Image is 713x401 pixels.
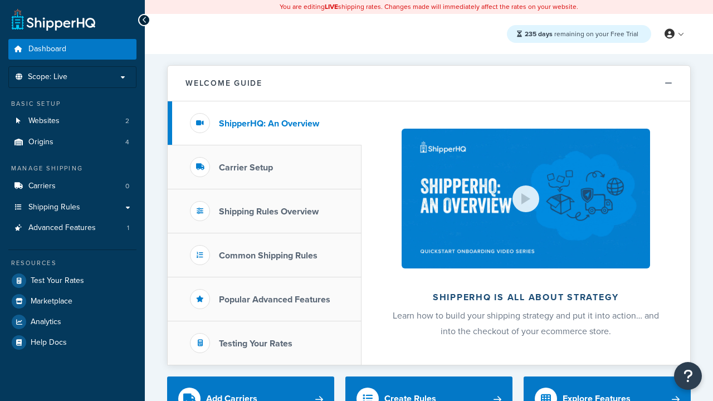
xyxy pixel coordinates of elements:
[168,66,690,101] button: Welcome Guide
[525,29,638,39] span: remaining on your Free Trial
[127,223,129,233] span: 1
[8,332,136,353] a: Help Docs
[28,182,56,191] span: Carriers
[8,312,136,332] a: Analytics
[185,79,262,87] h2: Welcome Guide
[219,119,319,129] h3: ShipperHQ: An Overview
[219,163,273,173] h3: Carrier Setup
[28,223,96,233] span: Advanced Features
[28,45,66,54] span: Dashboard
[8,291,136,311] a: Marketplace
[28,72,67,82] span: Scope: Live
[31,297,72,306] span: Marketplace
[8,111,136,131] li: Websites
[28,203,80,212] span: Shipping Rules
[31,338,67,348] span: Help Docs
[8,132,136,153] a: Origins4
[219,295,330,305] h3: Popular Advanced Features
[8,218,136,238] li: Advanced Features
[674,362,702,390] button: Open Resource Center
[8,132,136,153] li: Origins
[219,339,292,349] h3: Testing Your Rates
[393,309,659,338] span: Learn how to build your shipping strategy and put it into action… and into the checkout of your e...
[8,176,136,197] li: Carriers
[525,29,553,39] strong: 235 days
[28,116,60,126] span: Websites
[402,129,650,268] img: ShipperHQ is all about strategy
[125,138,129,147] span: 4
[31,276,84,286] span: Test Your Rates
[28,138,53,147] span: Origins
[8,111,136,131] a: Websites2
[8,99,136,109] div: Basic Setup
[8,271,136,291] a: Test Your Rates
[8,39,136,60] a: Dashboard
[8,218,136,238] a: Advanced Features1
[8,258,136,268] div: Resources
[8,164,136,173] div: Manage Shipping
[219,251,318,261] h3: Common Shipping Rules
[125,116,129,126] span: 2
[125,182,129,191] span: 0
[219,207,319,217] h3: Shipping Rules Overview
[31,317,61,327] span: Analytics
[325,2,338,12] b: LIVE
[391,292,661,302] h2: ShipperHQ is all about strategy
[8,197,136,218] a: Shipping Rules
[8,176,136,197] a: Carriers0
